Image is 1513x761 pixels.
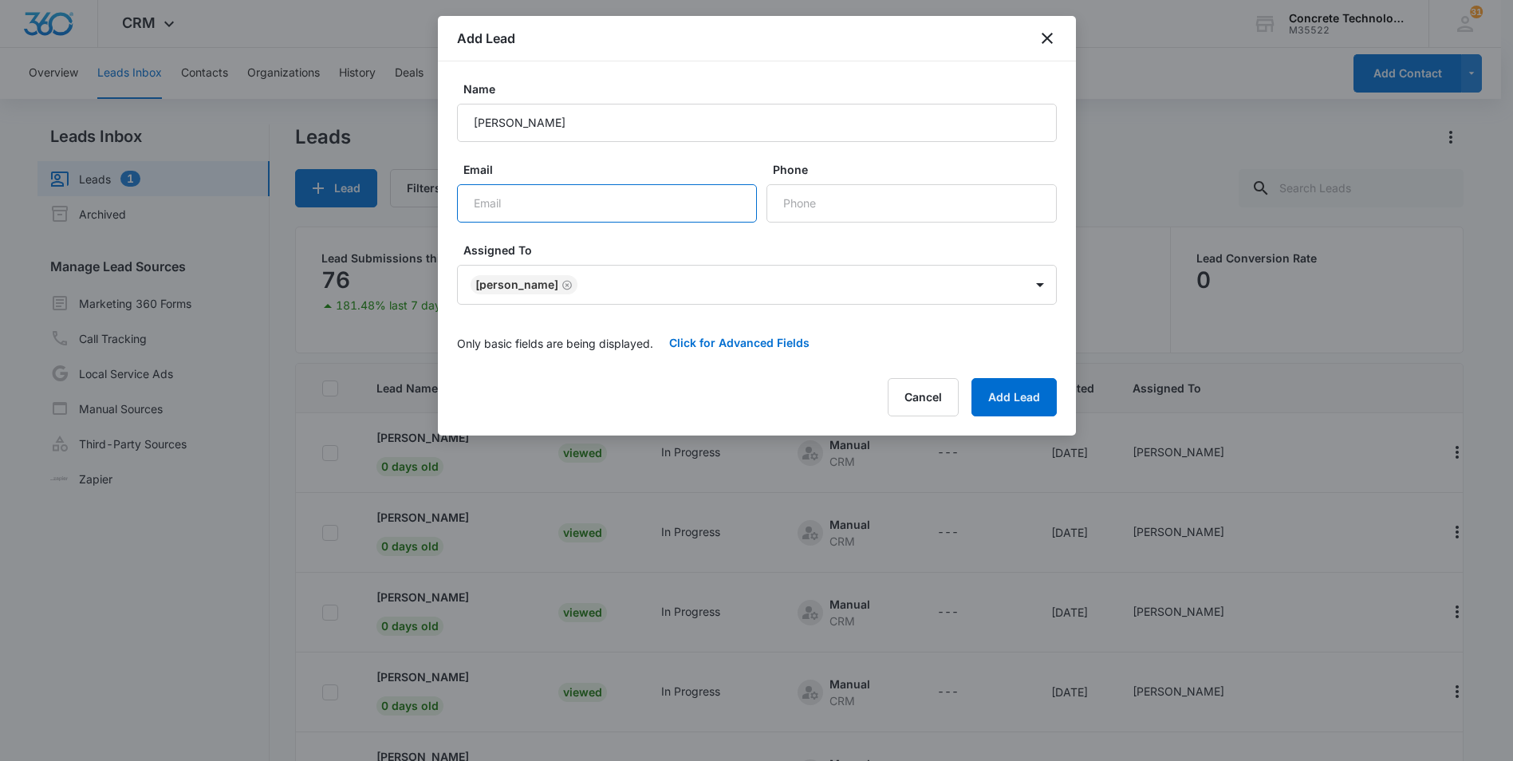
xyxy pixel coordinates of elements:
[475,279,558,290] div: [PERSON_NAME]
[463,242,1063,258] label: Assigned To
[766,184,1057,223] input: Phone
[773,161,1063,178] label: Phone
[558,279,573,290] div: Remove Chip Fowler
[457,184,757,223] input: Email
[457,29,515,48] h1: Add Lead
[971,378,1057,416] button: Add Lead
[457,335,653,352] p: Only basic fields are being displayed.
[653,324,825,362] button: Click for Advanced Fields
[463,81,1063,97] label: Name
[457,104,1057,142] input: Name
[888,378,959,416] button: Cancel
[463,161,763,178] label: Email
[1038,29,1057,48] button: close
